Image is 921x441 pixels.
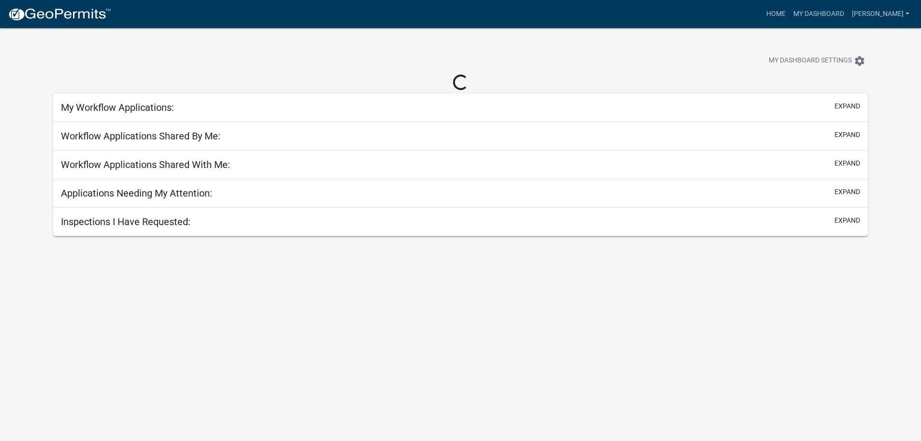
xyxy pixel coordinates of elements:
[61,187,212,199] h5: Applications Needing My Attention:
[61,102,174,113] h5: My Workflow Applications:
[834,158,860,168] button: expand
[834,130,860,140] button: expand
[848,5,913,23] a: [PERSON_NAME]
[61,216,190,228] h5: Inspections I Have Requested:
[61,130,220,142] h5: Workflow Applications Shared By Me:
[834,187,860,197] button: expand
[61,159,230,170] h5: Workflow Applications Shared With Me:
[769,55,852,67] span: My Dashboard Settings
[834,215,860,226] button: expand
[761,51,873,70] button: My Dashboard Settingssettings
[789,5,848,23] a: My Dashboard
[854,55,865,67] i: settings
[834,101,860,111] button: expand
[762,5,789,23] a: Home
